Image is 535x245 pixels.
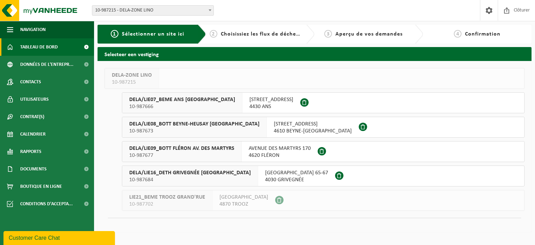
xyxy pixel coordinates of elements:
span: [GEOGRAPHIC_DATA] 65-67 [265,169,328,176]
iframe: chat widget [3,230,116,245]
span: Calendrier [20,125,46,143]
span: Documents [20,160,47,178]
span: DELA/LIE07_BEME ANS [GEOGRAPHIC_DATA] [129,96,235,103]
span: 2 [210,30,217,38]
h2: Selecteer een vestiging [98,47,532,61]
span: DELA/LIE08_BOTT BEYNE-HEUSAY [GEOGRAPHIC_DATA] [129,121,259,128]
span: Choisissiez les flux de déchets et récipients [221,31,337,37]
span: Sélectionner un site ici [122,31,184,37]
button: DELA/LIE07_BEME ANS [GEOGRAPHIC_DATA] 10-987666 [STREET_ADDRESS]4430 ANS [122,92,525,113]
span: 1 [111,30,118,38]
span: DELA-ZONE LINO [112,72,152,79]
span: 10-987215 - DELA-ZONE LINO [92,5,214,16]
span: [GEOGRAPHIC_DATA] [219,194,268,201]
span: 10-987215 [112,79,152,86]
span: Données de l'entrepr... [20,56,73,73]
span: 4 [454,30,462,38]
span: Boutique en ligne [20,178,62,195]
span: Tableau de bord [20,38,58,56]
span: 10-987215 - DELA-ZONE LINO [92,6,214,15]
span: 10-987702 [129,201,205,208]
span: Navigation [20,21,46,38]
span: LIE21_BEME TROOZ GRAND'RUE [129,194,205,201]
span: 4870 TROOZ [219,201,268,208]
span: 10-987666 [129,103,235,110]
span: DELA/LIE09_BOTT FLÉRON AV. DES MARTYRS [129,145,234,152]
span: Contacts [20,73,41,91]
span: 3 [324,30,332,38]
span: [STREET_ADDRESS] [274,121,352,128]
span: Rapports [20,143,41,160]
span: DELA/LIE16_DETH GRIVEGNÉE [GEOGRAPHIC_DATA] [129,169,251,176]
span: 10-987677 [129,152,234,159]
span: 4030 GRIVEGNÉE [265,176,328,183]
button: DELA/LIE08_BOTT BEYNE-HEUSAY [GEOGRAPHIC_DATA] 10-987673 [STREET_ADDRESS]4610 BEYNE-[GEOGRAPHIC_D... [122,117,525,138]
span: 4610 BEYNE-[GEOGRAPHIC_DATA] [274,128,352,135]
span: 4620 FLÉRON [249,152,311,159]
button: DELA/LIE09_BOTT FLÉRON AV. DES MARTYRS 10-987677 AVENUE DES MARTYRS 1704620 FLÉRON [122,141,525,162]
span: Utilisateurs [20,91,49,108]
span: Confirmation [465,31,501,37]
span: Contrat(s) [20,108,44,125]
span: Conditions d'accepta... [20,195,73,213]
span: [STREET_ADDRESS] [249,96,293,103]
span: 10-987684 [129,176,251,183]
button: DELA/LIE16_DETH GRIVEGNÉE [GEOGRAPHIC_DATA] 10-987684 [GEOGRAPHIC_DATA] 65-674030 GRIVEGNÉE [122,166,525,186]
span: 10-987673 [129,128,259,135]
span: Aperçu de vos demandes [335,31,403,37]
span: 4430 ANS [249,103,293,110]
span: AVENUE DES MARTYRS 170 [249,145,311,152]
